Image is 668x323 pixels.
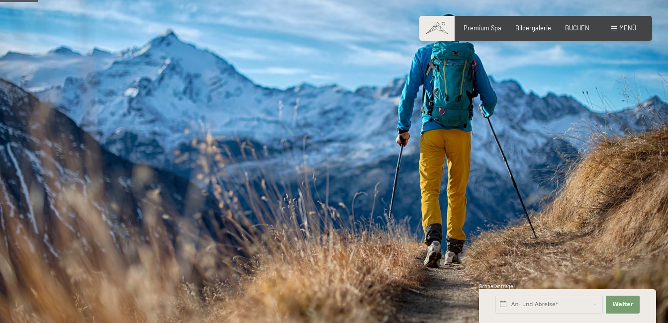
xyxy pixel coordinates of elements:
span: Einwilligung Marketing* [238,185,320,195]
span: 1 [478,304,480,310]
a: Bildergalerie [515,24,551,32]
button: Weiter [606,296,640,314]
span: Weiter [612,301,633,309]
a: BUCHEN [565,24,589,32]
span: Schnellanfrage [479,283,513,289]
a: Premium Spa [464,24,501,32]
span: Menü [619,24,636,32]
